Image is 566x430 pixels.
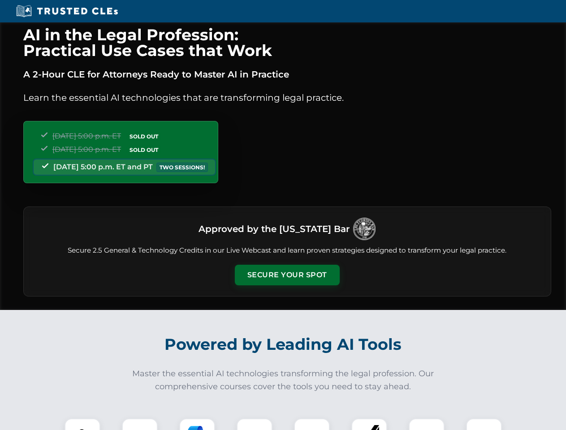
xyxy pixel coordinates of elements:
p: Secure 2.5 General & Technology Credits in our Live Webcast and learn proven strategies designed ... [35,245,540,256]
img: Trusted CLEs [13,4,121,18]
p: Master the essential AI technologies transforming the legal profession. Our comprehensive courses... [126,367,440,393]
h2: Powered by Leading AI Tools [35,329,531,360]
p: A 2-Hour CLE for Attorneys Ready to Master AI in Practice [23,67,551,82]
span: [DATE] 5:00 p.m. ET [52,145,121,154]
button: Secure Your Spot [235,265,340,285]
img: Logo [353,218,376,240]
h3: Approved by the [US_STATE] Bar [199,221,350,237]
h1: AI in the Legal Profession: Practical Use Cases that Work [23,27,551,58]
p: Learn the essential AI technologies that are transforming legal practice. [23,90,551,105]
span: SOLD OUT [126,132,161,141]
span: SOLD OUT [126,145,161,155]
span: [DATE] 5:00 p.m. ET [52,132,121,140]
